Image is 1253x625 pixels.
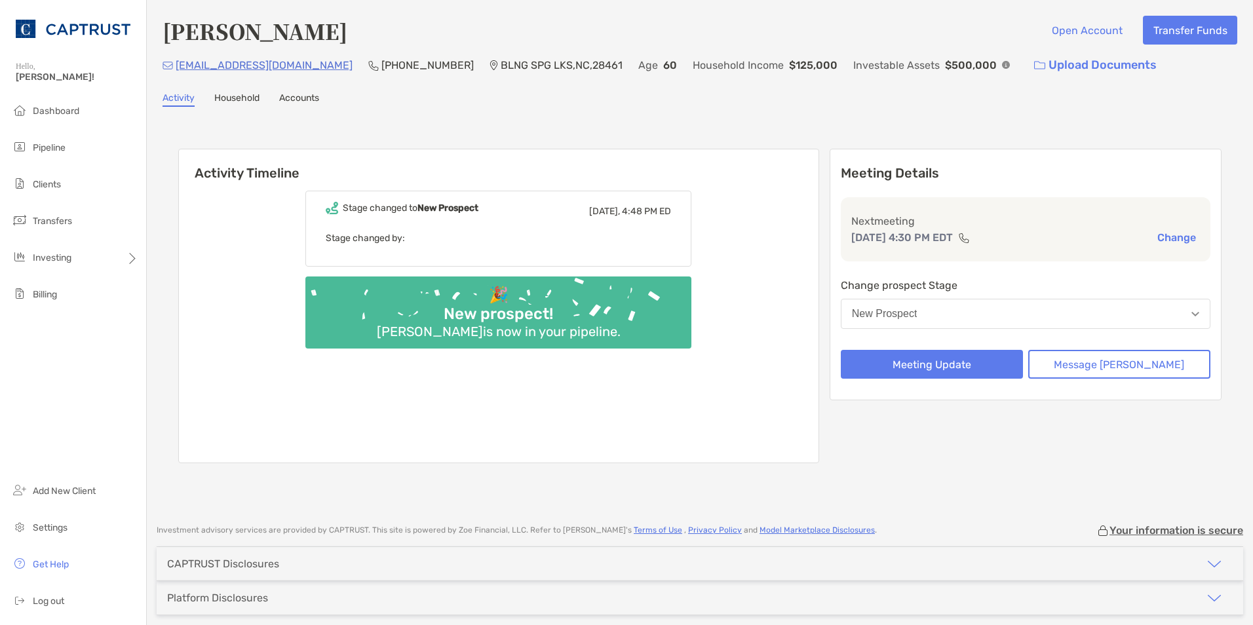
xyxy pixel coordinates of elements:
[167,558,279,570] div: CAPTRUST Disclosures
[368,60,379,71] img: Phone Icon
[622,206,671,217] span: 4:48 PM ED
[176,57,353,73] p: [EMAIL_ADDRESS][DOMAIN_NAME]
[12,102,28,118] img: dashboard icon
[1028,350,1210,379] button: Message [PERSON_NAME]
[326,202,338,214] img: Event icon
[12,286,28,301] img: billing icon
[688,525,742,535] a: Privacy Policy
[326,230,671,246] p: Stage changed by:
[343,202,478,214] div: Stage changed to
[841,165,1210,181] p: Meeting Details
[163,62,173,69] img: Email Icon
[33,105,79,117] span: Dashboard
[789,57,838,73] p: $125,000
[163,16,347,46] h4: [PERSON_NAME]
[12,482,28,498] img: add_new_client icon
[1153,231,1200,244] button: Change
[372,324,626,339] div: [PERSON_NAME] is now in your pipeline.
[1143,16,1237,45] button: Transfer Funds
[157,525,877,535] p: Investment advisory services are provided by CAPTRUST . This site is powered by Zoe Financial, LL...
[841,299,1210,329] button: New Prospect
[693,57,784,73] p: Household Income
[417,202,478,214] b: New Prospect
[1206,556,1222,572] img: icon arrow
[1002,61,1010,69] img: Info Icon
[958,233,970,243] img: communication type
[33,179,61,190] span: Clients
[163,92,195,107] a: Activity
[1034,61,1045,70] img: button icon
[638,57,658,73] p: Age
[851,229,953,246] p: [DATE] 4:30 PM EDT
[484,286,514,305] div: 🎉
[12,592,28,608] img: logout icon
[1191,312,1199,316] img: Open dropdown arrow
[438,305,558,324] div: New prospect!
[33,142,66,153] span: Pipeline
[214,92,260,107] a: Household
[33,485,96,497] span: Add New Client
[167,592,268,604] div: Platform Disclosures
[841,350,1023,379] button: Meeting Update
[12,519,28,535] img: settings icon
[179,149,819,181] h6: Activity Timeline
[16,5,130,52] img: CAPTRUST Logo
[634,525,682,535] a: Terms of Use
[33,559,69,570] span: Get Help
[12,212,28,228] img: transfers icon
[33,216,72,227] span: Transfers
[12,556,28,571] img: get-help icon
[1206,590,1222,606] img: icon arrow
[33,252,71,263] span: Investing
[852,308,917,320] div: New Prospect
[1026,51,1165,79] a: Upload Documents
[12,249,28,265] img: investing icon
[12,139,28,155] img: pipeline icon
[1041,16,1132,45] button: Open Account
[33,289,57,300] span: Billing
[33,522,67,533] span: Settings
[853,57,940,73] p: Investable Assets
[663,57,677,73] p: 60
[279,92,319,107] a: Accounts
[12,176,28,191] img: clients icon
[760,525,875,535] a: Model Marketplace Disclosures
[945,57,997,73] p: $500,000
[16,71,138,83] span: [PERSON_NAME]!
[501,57,623,73] p: BLNG SPG LKS , NC , 28461
[33,596,64,607] span: Log out
[851,213,1200,229] p: Next meeting
[841,277,1210,294] p: Change prospect Stage
[490,60,498,71] img: Location Icon
[589,206,620,217] span: [DATE],
[1109,524,1243,537] p: Your information is secure
[381,57,474,73] p: [PHONE_NUMBER]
